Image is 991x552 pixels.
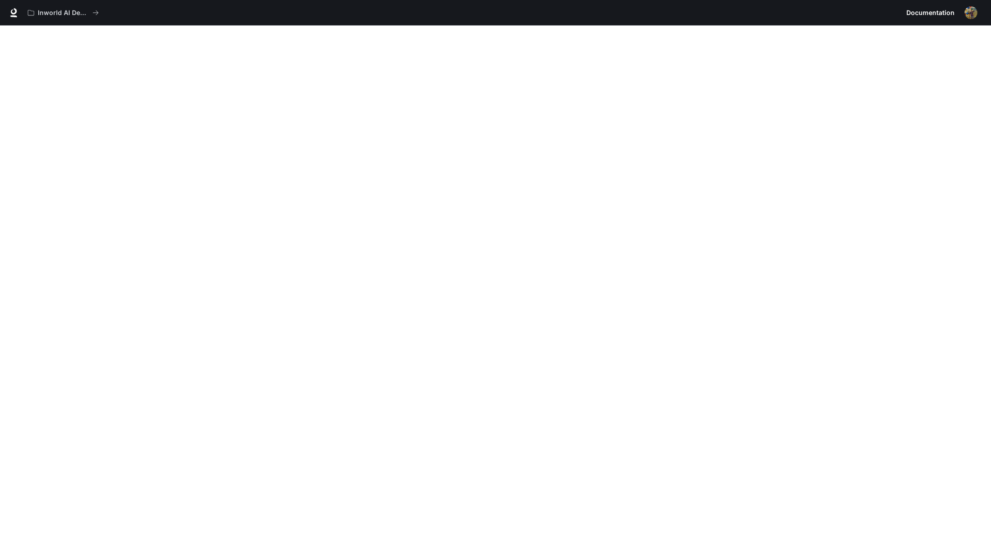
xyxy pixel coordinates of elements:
button: User avatar [962,4,980,22]
span: Documentation [906,7,955,19]
img: User avatar [965,6,977,19]
a: Documentation [903,4,958,22]
p: Inworld AI Demos [38,9,89,17]
button: All workspaces [24,4,103,22]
